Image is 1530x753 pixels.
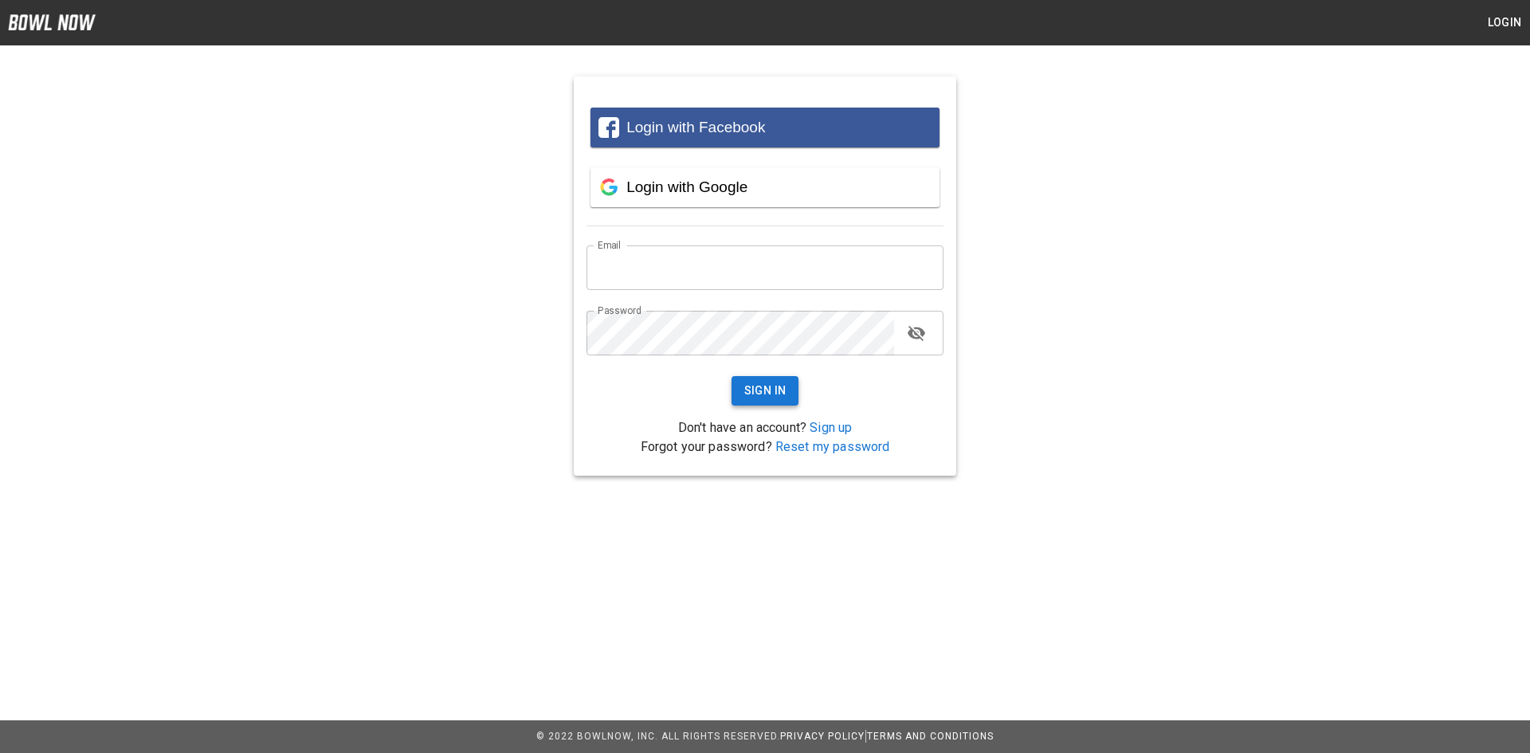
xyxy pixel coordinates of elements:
p: Forgot your password? [586,437,943,457]
button: Sign In [732,376,799,406]
button: toggle password visibility [900,317,932,349]
img: logo [8,14,96,30]
a: Terms and Conditions [867,731,994,742]
span: © 2022 BowlNow, Inc. All Rights Reserved. [536,731,780,742]
a: Privacy Policy [780,731,865,742]
button: Login [1479,8,1530,37]
a: Sign up [810,420,852,435]
button: Login with Facebook [590,108,940,147]
span: Login with Google [626,178,747,195]
p: Don't have an account? [586,418,943,437]
span: Login with Facebook [626,119,765,135]
button: Login with Google [590,167,940,207]
a: Reset my password [775,439,890,454]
